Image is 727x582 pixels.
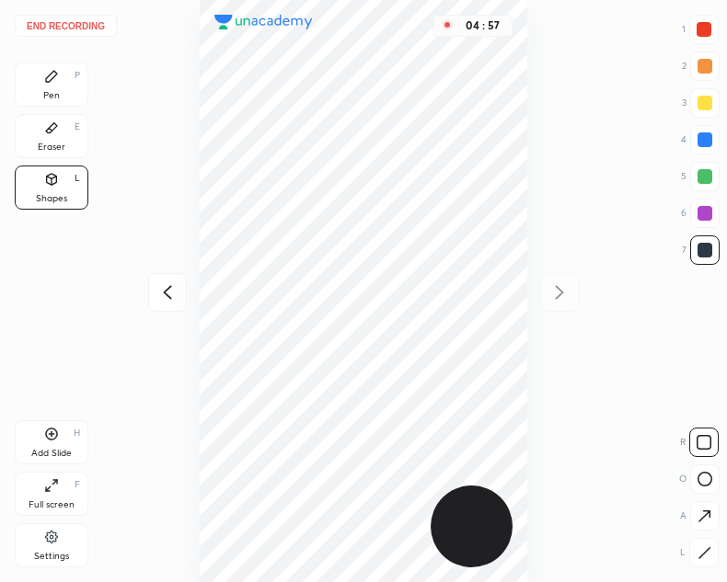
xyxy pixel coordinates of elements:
[31,449,72,458] div: Add Slide
[34,552,69,561] div: Settings
[36,194,67,203] div: Shapes
[75,174,80,183] div: L
[29,500,75,509] div: Full screen
[75,480,80,489] div: F
[74,428,80,438] div: H
[679,464,720,494] div: O
[75,122,80,131] div: E
[15,15,117,37] button: End recording
[680,501,720,531] div: A
[682,235,720,265] div: 7
[680,428,719,457] div: R
[682,15,719,44] div: 1
[75,71,80,80] div: P
[682,88,720,118] div: 3
[38,143,65,152] div: Eraser
[214,15,313,29] img: logo.38c385cc.svg
[43,91,60,100] div: Pen
[681,125,720,154] div: 4
[681,162,720,191] div: 5
[681,199,720,228] div: 6
[460,19,504,32] div: 04 : 57
[680,538,719,567] div: L
[682,51,720,81] div: 2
